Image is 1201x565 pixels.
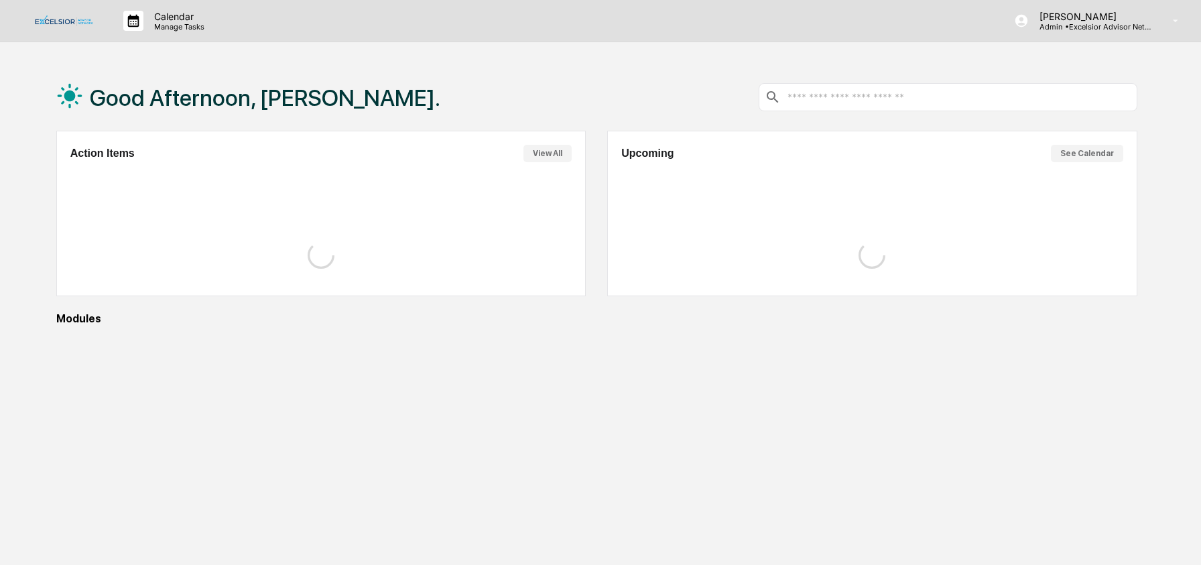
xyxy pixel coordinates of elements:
[621,147,674,160] h2: Upcoming
[90,84,440,111] h1: Good Afternoon, [PERSON_NAME].
[523,145,572,162] button: View All
[143,11,211,22] p: Calendar
[32,15,97,26] img: logo
[56,312,1137,325] div: Modules
[1029,22,1153,32] p: Admin • Excelsior Advisor Network
[1029,11,1153,22] p: [PERSON_NAME]
[1051,145,1123,162] button: See Calendar
[70,147,135,160] h2: Action Items
[143,22,211,32] p: Manage Tasks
